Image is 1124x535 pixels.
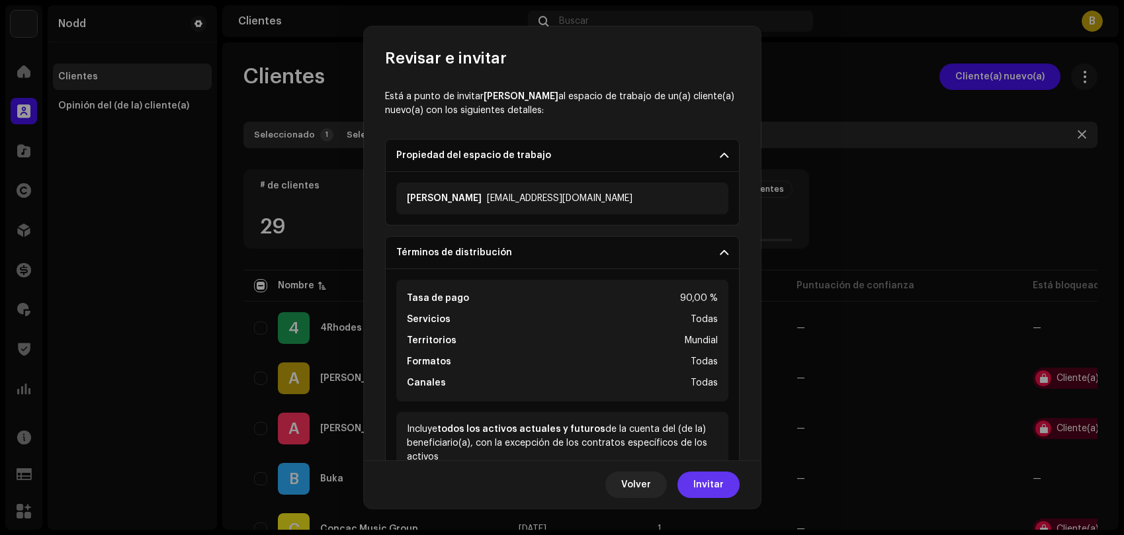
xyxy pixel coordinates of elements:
[407,290,469,306] strong: Tasa de pago
[693,472,724,498] span: Invitar
[407,311,451,327] strong: Servicios
[385,236,740,269] p-accordion-header: Términos de distribución
[680,290,718,306] span: 90,00 %
[605,472,667,498] button: Volver
[407,354,451,370] strong: Formatos
[484,92,558,101] strong: [PERSON_NAME]
[385,139,740,172] p-accordion-header: Propiedad del espacio de trabajo
[437,425,605,434] strong: todos los activos actuales y futuros
[621,472,651,498] span: Volver
[677,472,740,498] button: Invitar
[407,333,456,349] strong: Territorios
[691,375,718,391] span: Todas
[385,172,740,226] p-accordion-content: Propiedad del espacio de trabajo
[385,90,740,118] p: Está a punto de invitar al espacio de trabajo de un(a) cliente(a) nuevo(a) con los siguientes det...
[407,375,446,391] strong: Canales
[685,333,718,349] span: Mundial
[407,193,482,204] strong: [PERSON_NAME]
[691,311,718,327] span: Todas
[385,48,507,69] span: Revisar e invitar
[487,193,632,204] span: [EMAIL_ADDRESS][DOMAIN_NAME]
[385,269,740,486] p-accordion-content: Términos de distribución
[691,354,718,370] span: Todas
[407,423,718,464] p: Incluye de la cuenta del (de la) beneficiario(a), con la excepción de los contratos específicos d...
